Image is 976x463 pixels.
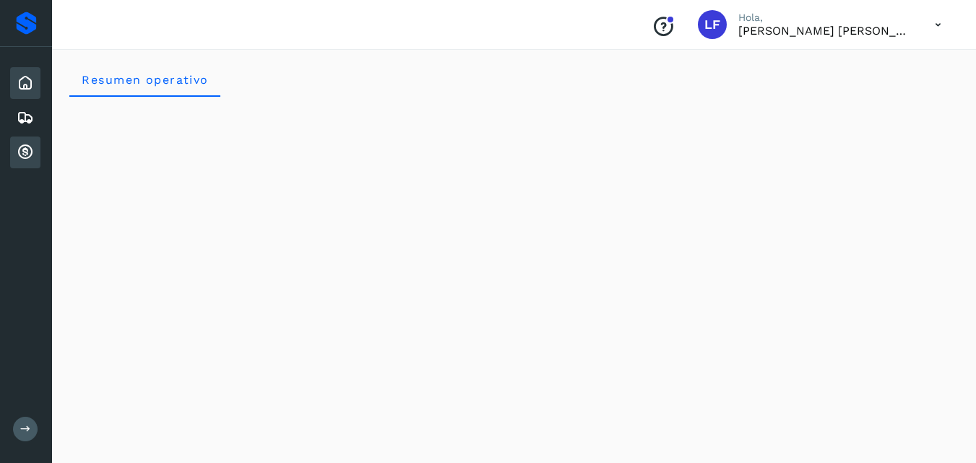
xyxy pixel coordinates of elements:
p: Luis Felipe Salamanca Lopez [738,24,912,38]
div: Embarques [10,102,40,134]
div: Cuentas por cobrar [10,137,40,168]
div: Inicio [10,67,40,99]
span: Resumen operativo [81,73,209,87]
p: Hola, [738,12,912,24]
